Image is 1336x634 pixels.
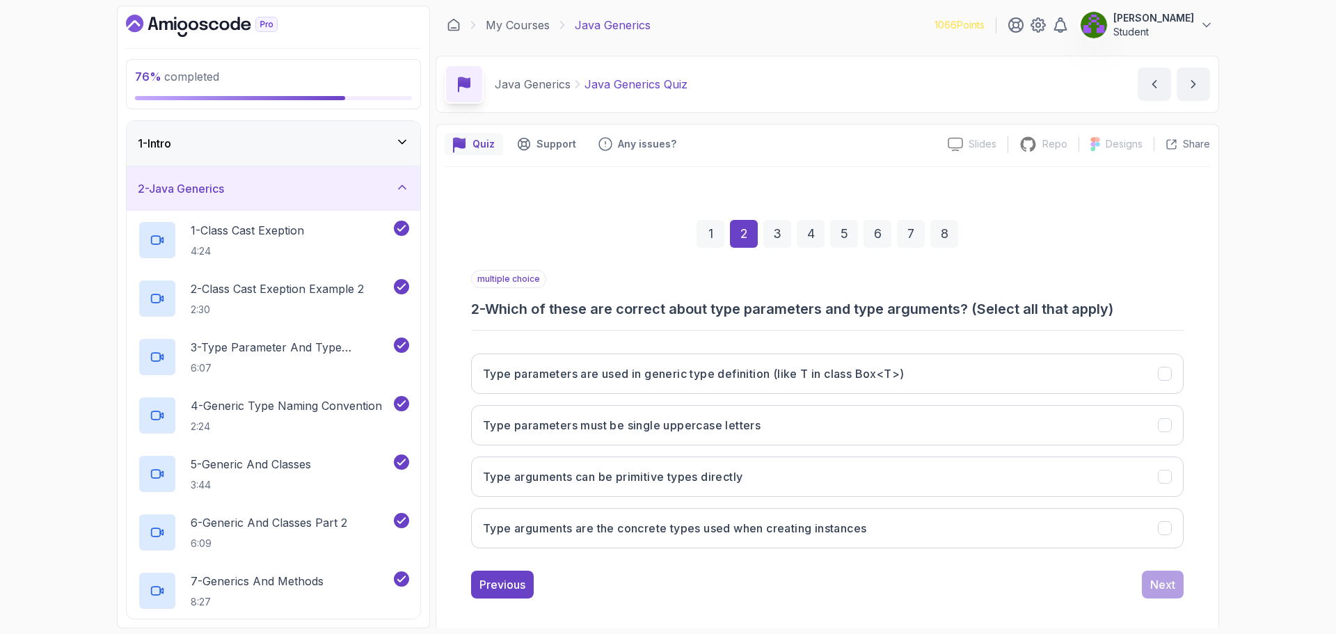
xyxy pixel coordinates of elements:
[584,76,687,93] p: Java Generics Quiz
[1113,25,1194,39] p: Student
[191,595,324,609] p: 8:27
[138,338,409,377] button: 3-Type Parameter And Type Argument6:07
[797,220,825,248] div: 4
[191,456,311,473] p: 5 - Generic And Classes
[536,137,576,151] p: Support
[486,17,550,33] a: My Courses
[1183,137,1210,151] p: Share
[191,478,311,492] p: 3:44
[471,571,534,599] button: Previous
[763,220,791,248] div: 3
[471,508,1184,548] button: Type arguments are the concrete types used when creating instances
[191,222,304,239] p: 1 - Class Cast Exeption
[138,454,409,493] button: 5-Generic And Classes3:44
[472,137,495,151] p: Quiz
[590,133,685,155] button: Feedback button
[191,573,324,589] p: 7 - Generics And Methods
[897,220,925,248] div: 7
[864,220,891,248] div: 6
[138,279,409,318] button: 2-Class Cast Exeption Example 22:30
[135,70,219,84] span: completed
[471,270,546,288] p: multiple choice
[191,514,347,531] p: 6 - Generic And Classes Part 2
[479,576,525,593] div: Previous
[138,180,224,197] h3: 2 - Java Generics
[830,220,858,248] div: 5
[495,76,571,93] p: Java Generics
[730,220,758,248] div: 2
[191,361,391,375] p: 6:07
[126,15,310,37] a: Dashboard
[445,133,503,155] button: quiz button
[471,299,1184,319] h3: 2 - Which of these are correct about type parameters and type arguments? (Select all that apply)
[127,166,420,211] button: 2-Java Generics
[618,137,676,151] p: Any issues?
[483,417,761,434] h3: Type parameters must be single uppercase letters
[483,520,866,537] h3: Type arguments are the concrete types used when creating instances
[138,571,409,610] button: 7-Generics And Methods8:27
[191,244,304,258] p: 4:24
[447,18,461,32] a: Dashboard
[471,405,1184,445] button: Type parameters must be single uppercase letters
[1154,137,1210,151] button: Share
[1142,571,1184,599] button: Next
[191,303,364,317] p: 2:30
[575,17,651,33] p: Java Generics
[138,221,409,260] button: 1-Class Cast Exeption4:24
[1106,137,1143,151] p: Designs
[1150,576,1175,593] div: Next
[138,396,409,435] button: 4-Generic Type Naming Convention2:24
[930,220,958,248] div: 8
[471,354,1184,394] button: Type parameters are used in generic type definition (like T in class Box<T>)
[135,70,161,84] span: 76 %
[471,457,1184,497] button: Type arguments can be primitive types directly
[1113,11,1194,25] p: [PERSON_NAME]
[935,18,985,32] p: 1066 Points
[483,468,742,485] h3: Type arguments can be primitive types directly
[1250,547,1336,613] iframe: chat widget
[191,537,347,550] p: 6:09
[138,513,409,552] button: 6-Generic And Classes Part 26:09
[191,280,364,297] p: 2 - Class Cast Exeption Example 2
[191,397,382,414] p: 4 - Generic Type Naming Convention
[127,121,420,166] button: 1-Intro
[191,420,382,434] p: 2:24
[1042,137,1067,151] p: Repo
[1081,12,1107,38] img: user profile image
[969,137,996,151] p: Slides
[697,220,724,248] div: 1
[1080,11,1214,39] button: user profile image[PERSON_NAME]Student
[1177,68,1210,101] button: next content
[483,365,904,382] h3: Type parameters are used in generic type definition (like T in class Box<T>)
[509,133,584,155] button: Support button
[191,339,391,356] p: 3 - Type Parameter And Type Argument
[1138,68,1171,101] button: previous content
[138,135,171,152] h3: 1 - Intro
